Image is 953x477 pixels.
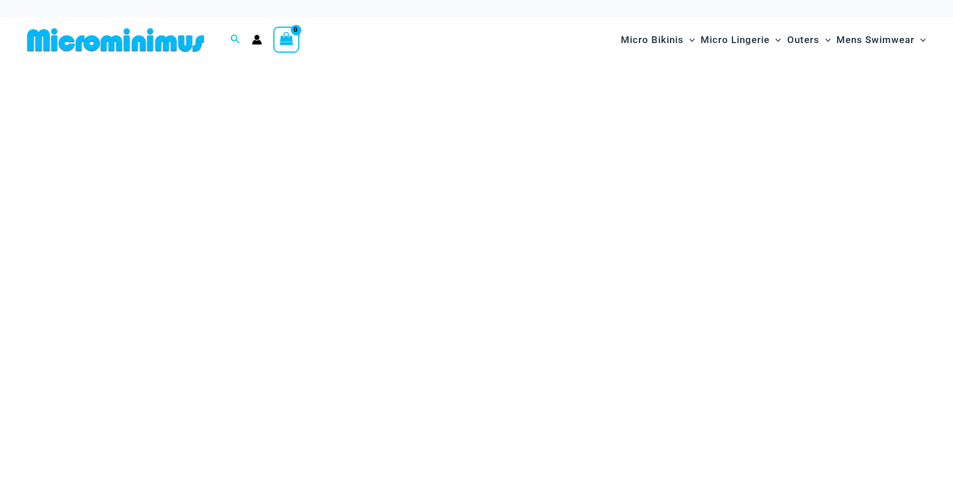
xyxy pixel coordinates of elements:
span: Outers [787,25,819,54]
a: View Shopping Cart, empty [273,27,299,53]
span: Micro Lingerie [701,25,770,54]
span: Micro Bikinis [621,25,684,54]
a: Search icon link [230,33,241,47]
span: Menu Toggle [915,25,926,54]
a: Micro LingerieMenu ToggleMenu Toggle [698,23,784,57]
a: Mens SwimwearMenu ToggleMenu Toggle [834,23,929,57]
a: OutersMenu ToggleMenu Toggle [784,23,834,57]
a: Account icon link [252,35,262,45]
span: Menu Toggle [770,25,781,54]
span: Menu Toggle [684,25,695,54]
img: MM SHOP LOGO FLAT [23,27,209,53]
span: Mens Swimwear [836,25,915,54]
span: Menu Toggle [819,25,831,54]
nav: Site Navigation [616,21,930,59]
a: Micro BikinisMenu ToggleMenu Toggle [618,23,698,57]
